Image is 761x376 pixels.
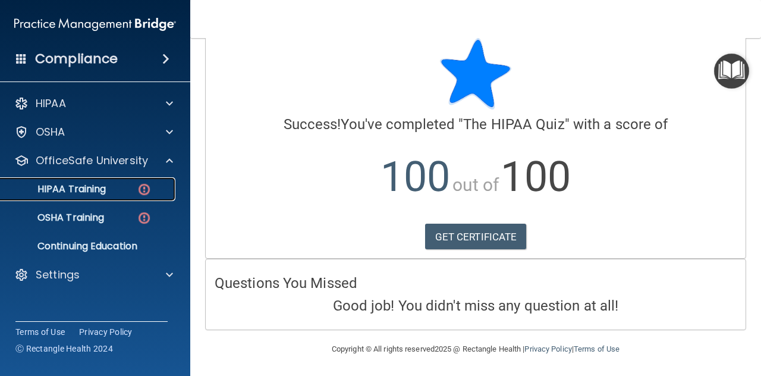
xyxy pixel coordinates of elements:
[259,330,693,368] div: Copyright © All rights reserved 2025 @ Rectangle Health | |
[215,117,737,132] h4: You've completed " " with a score of
[15,326,65,338] a: Terms of Use
[8,183,106,195] p: HIPAA Training
[215,298,737,314] h4: Good job! You didn't miss any question at all!
[36,125,65,139] p: OSHA
[14,96,173,111] a: HIPAA
[14,268,173,282] a: Settings
[14,125,173,139] a: OSHA
[463,116,564,133] span: The HIPAA Quiz
[35,51,118,67] h4: Compliance
[14,12,176,36] img: PMB logo
[79,326,133,338] a: Privacy Policy
[380,152,450,201] span: 100
[15,343,113,355] span: Ⓒ Rectangle Health 2024
[574,344,620,353] a: Terms of Use
[14,153,173,168] a: OfficeSafe University
[524,344,571,353] a: Privacy Policy
[36,268,80,282] p: Settings
[8,212,104,224] p: OSHA Training
[284,116,341,133] span: Success!
[714,54,749,89] button: Open Resource Center
[215,275,737,291] h4: Questions You Missed
[425,224,527,250] a: GET CERTIFICATE
[137,211,152,225] img: danger-circle.6113f641.png
[501,152,570,201] span: 100
[36,96,66,111] p: HIPAA
[36,153,148,168] p: OfficeSafe University
[8,240,170,252] p: Continuing Education
[452,174,499,195] span: out of
[137,182,152,197] img: danger-circle.6113f641.png
[440,38,511,109] img: blue-star-rounded.9d042014.png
